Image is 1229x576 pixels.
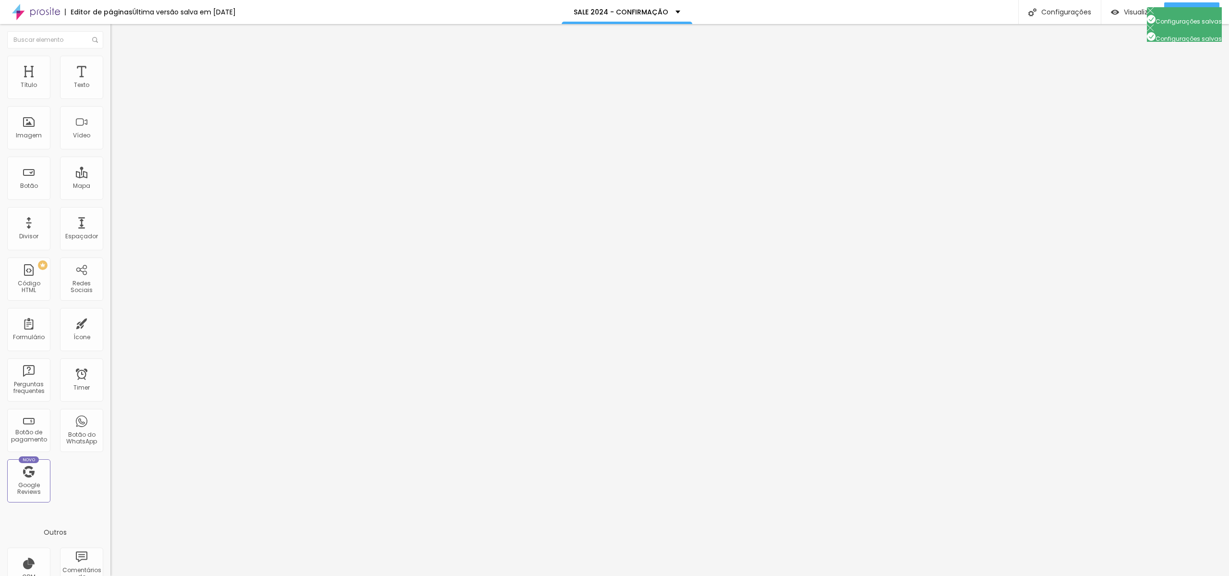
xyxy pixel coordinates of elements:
img: Icone [1147,7,1154,14]
div: Formulário [13,334,45,341]
img: Icone [1028,8,1036,16]
img: Icone [1147,32,1156,41]
div: Botão [20,183,38,189]
img: Icone [1147,25,1154,31]
div: Ícone [73,334,90,341]
p: SALE 2024 - CONFIRMAÇÃO [574,9,668,15]
img: view-1.svg [1111,8,1119,16]
div: Texto [74,82,89,88]
iframe: Editor [110,24,1229,576]
div: Botão do WhatsApp [62,431,100,445]
span: Configurações salvas [1147,35,1222,43]
div: Título [21,82,37,88]
div: Novo [19,456,39,463]
div: Divisor [19,233,38,240]
div: Botão de pagamento [10,429,48,443]
span: Configurações salvas [1147,17,1222,25]
button: Visualizar [1101,2,1164,22]
div: Mapa [73,183,90,189]
button: Publicar [1164,2,1219,22]
img: Icone [1147,15,1156,24]
div: Redes Sociais [62,280,100,294]
div: Código HTML [10,280,48,294]
div: Última versão salva em [DATE] [133,9,236,15]
div: Google Reviews [10,482,48,496]
div: Espaçador [65,233,98,240]
div: Timer [73,384,90,391]
img: Icone [92,37,98,43]
div: Vídeo [73,132,90,139]
div: Editor de páginas [65,9,133,15]
div: Imagem [16,132,42,139]
div: Perguntas frequentes [10,381,48,395]
span: Visualizar [1124,8,1155,16]
input: Buscar elemento [7,31,103,49]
